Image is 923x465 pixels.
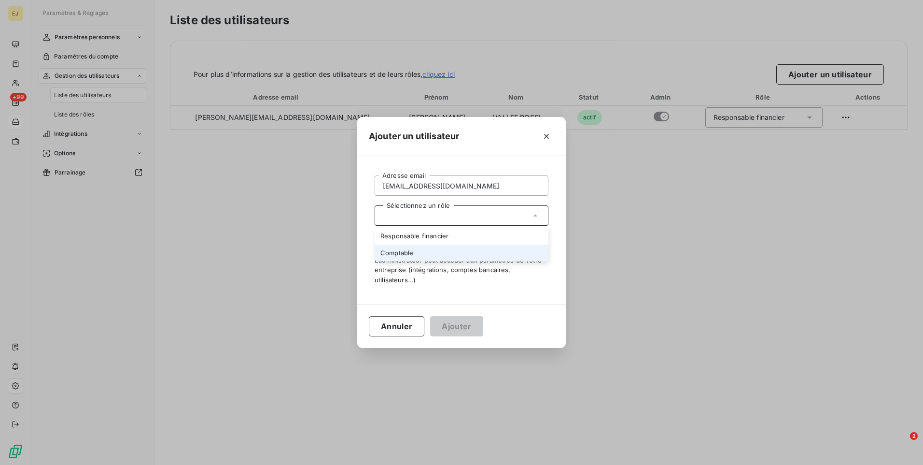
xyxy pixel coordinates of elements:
[369,316,424,336] button: Annuler
[890,432,913,455] iframe: Intercom live chat
[377,226,488,236] span: pour plus d’informations
[375,228,548,245] li: Responsable financier
[377,227,410,235] a: Cliquez ici
[910,432,918,440] span: 2
[430,316,483,336] button: Ajouter
[375,256,542,283] span: L’administrateur peut accéder aux paramètres de votre entreprise (intégrations, comptes bancaires...
[369,130,459,143] h5: Ajouter un utilisateur
[375,175,548,196] input: placeholder
[375,245,548,262] li: Comptable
